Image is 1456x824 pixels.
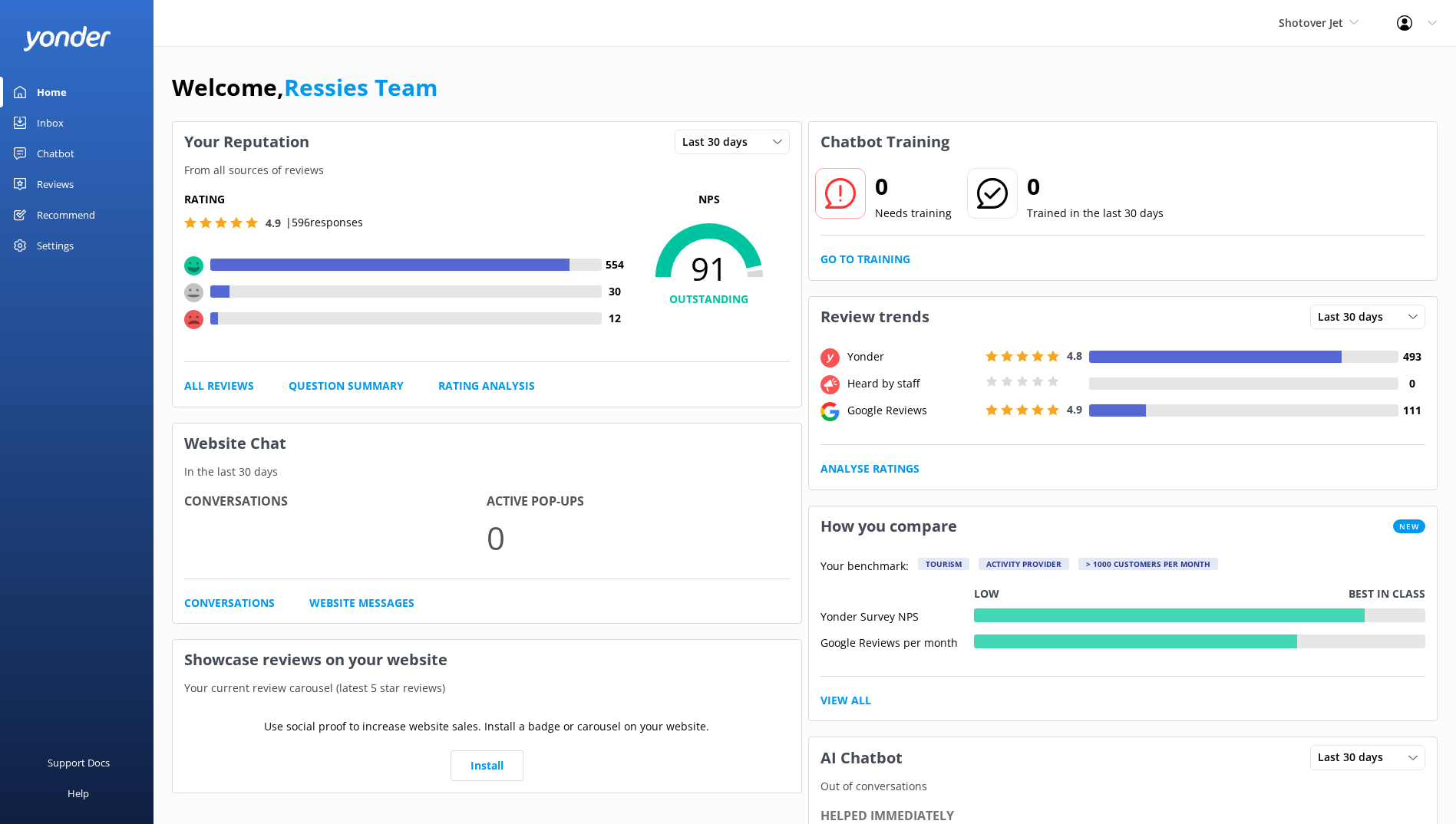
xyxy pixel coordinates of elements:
[875,168,952,205] h2: 0
[184,377,254,394] a: All Reviews
[820,460,919,477] a: Analyse Ratings
[173,680,801,697] p: Your current review carousel (latest 5 star reviews)
[37,199,95,230] div: Recommend
[602,256,629,273] h4: 554
[1349,585,1425,602] p: Best in class
[1067,402,1082,417] span: 4.9
[266,216,281,230] span: 4.9
[682,133,757,150] span: Last 30 days
[37,230,74,261] div: Settings
[487,492,789,512] h4: Active Pop-ups
[875,205,952,222] p: Needs training
[1398,402,1425,419] h4: 111
[173,162,801,179] p: From all sources of reviews
[1393,519,1425,533] span: New
[844,375,982,392] div: Heard by staff
[809,297,941,337] h3: Review trends
[602,310,629,327] h4: 12
[629,249,790,288] span: 91
[184,492,487,512] h4: Conversations
[173,424,801,463] h3: Website Chat
[1279,15,1343,30] span: Shotover Jet
[1027,205,1164,222] p: Trained in the last 30 days
[172,69,437,106] h1: Welcome,
[173,122,321,162] h3: Your Reputation
[184,191,629,208] h5: Rating
[1398,348,1425,365] h4: 493
[629,291,790,308] h4: OUTSTANDING
[1318,308,1392,325] span: Last 30 days
[629,191,790,208] p: NPS
[809,778,1438,795] p: Out of conversations
[974,585,999,602] p: Low
[284,71,437,103] a: Ressies Team
[173,463,801,480] p: In the last 30 days
[1318,749,1392,766] span: Last 30 days
[37,169,74,199] div: Reviews
[1067,348,1082,363] span: 4.8
[48,747,110,778] div: Support Docs
[309,595,414,611] a: Website Messages
[37,77,67,107] div: Home
[264,718,709,735] p: Use social proof to increase website sales. Install a badge or carousel on your website.
[820,558,909,576] p: Your benchmark:
[451,750,523,781] a: Install
[820,251,910,268] a: Go to Training
[37,107,64,138] div: Inbox
[809,506,969,546] h3: How you compare
[1078,558,1218,570] div: > 1000 customers per month
[844,402,982,419] div: Google Reviews
[820,692,871,709] a: View All
[820,634,974,648] div: Google Reviews per month
[1398,375,1425,392] h4: 0
[23,26,111,51] img: yonder-white-logo.png
[602,283,629,300] h4: 30
[979,558,1069,570] div: Activity Provider
[184,595,275,611] a: Conversations
[918,558,969,570] div: Tourism
[1027,168,1164,205] h2: 0
[438,377,535,394] a: Rating Analysis
[68,778,89,809] div: Help
[286,214,363,231] p: | 596 responses
[809,738,914,778] h3: AI Chatbot
[37,138,74,169] div: Chatbot
[820,608,974,622] div: Yonder Survey NPS
[809,122,961,162] h3: Chatbot Training
[289,377,404,394] a: Question Summary
[173,640,801,680] h3: Showcase reviews on your website
[487,512,789,563] p: 0
[844,348,982,365] div: Yonder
